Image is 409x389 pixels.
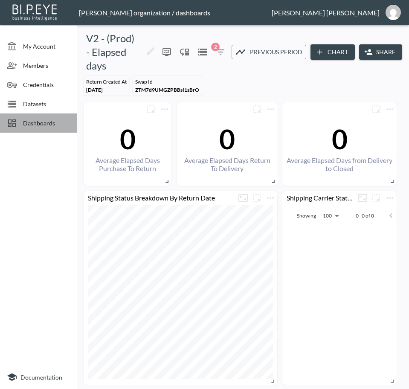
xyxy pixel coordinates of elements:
span: Attach chart to a group [369,193,383,201]
span: Dashboards [23,119,70,128]
div: 100 [319,210,342,221]
div: Shipping Carrier Statuses [282,194,356,202]
button: Chart [310,44,355,60]
div: Average Elapsed Days from Delivery to Closed [287,156,392,172]
span: Display settings [160,45,174,59]
span: Datasets [23,99,70,108]
div: 0 [287,122,392,155]
img: 7151a5340a926b4f92da4ffde41f27b4 [386,5,401,20]
p: 0–0 of 0 [356,212,374,219]
div: Average Elapsed Days Purchase To Return [88,156,167,172]
div: Swap Id [135,78,199,85]
span: Credentials [23,80,70,89]
div: [PERSON_NAME] organization / dashboards [79,9,272,17]
div: Shipping Status Breakdown By Return Date [84,194,236,202]
button: 2 [214,45,227,59]
span: 2 [211,43,220,51]
button: more [383,191,397,205]
div: 0 [181,122,273,155]
span: Chart settings [383,191,397,205]
span: Attach chart to a group [369,104,383,112]
button: Fullscreen [236,191,250,205]
div: Return Created At [86,78,127,85]
span: Documentation [20,374,62,381]
button: more [158,102,171,116]
span: Previous period [250,47,302,58]
button: Datasets [196,45,209,59]
span: Chart settings [158,102,171,116]
span: ZTM7d9UMGZPBBsI1sBrO [135,87,199,93]
button: more [144,102,158,116]
span: Members [23,61,70,70]
button: more [383,102,397,116]
button: Previous period [232,45,306,60]
p: Showing [297,212,316,219]
h5: V2 - (Prod) - Elapsed days [86,32,139,73]
span: Attach chart to a group [250,193,264,201]
div: Average Elapsed Days Return To Delivery [181,156,273,172]
button: more [250,191,264,205]
span: [DATE] [86,87,103,93]
span: Chart settings [264,102,278,116]
button: ana@swap-commerce.com [380,2,407,23]
span: Chart settings [383,102,397,116]
div: [PERSON_NAME] [PERSON_NAME] [272,9,380,17]
span: Attach chart to a group [250,104,264,112]
button: more [160,45,174,59]
button: more [264,102,278,116]
span: Chart settings [264,191,277,205]
img: bipeye-logo [11,2,60,21]
div: Enable/disable chart dragging [178,45,191,59]
button: more [264,191,277,205]
button: more [369,102,383,116]
button: more [369,191,383,205]
span: My Account [23,42,70,51]
button: Fullscreen [356,191,369,205]
svg: Edit [145,46,156,56]
a: Documentation [7,372,70,382]
div: 0 [88,122,167,155]
button: Share [359,44,402,60]
span: Attach chart to a group [144,104,158,112]
button: more [250,102,264,116]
